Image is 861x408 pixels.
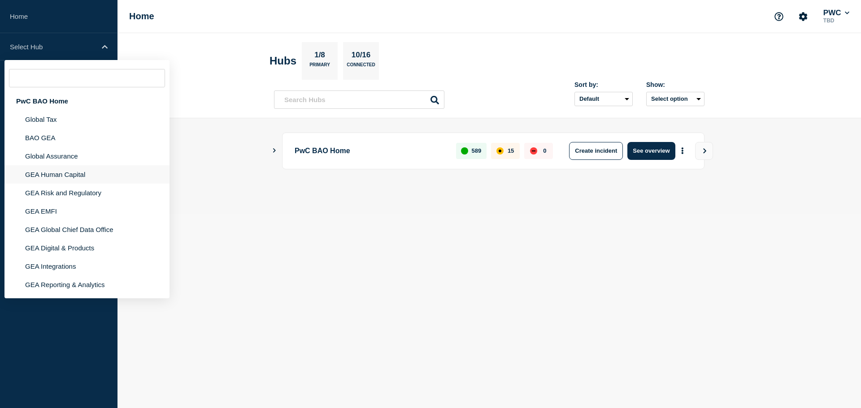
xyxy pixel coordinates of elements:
[4,202,170,220] li: GEA EMFI
[627,142,675,160] button: See overview
[4,110,170,129] li: Global Tax
[646,81,704,88] div: Show:
[309,62,330,72] p: Primary
[569,142,623,160] button: Create incident
[496,147,504,155] div: affected
[4,147,170,165] li: Global Assurance
[295,142,446,160] p: PwC BAO Home
[695,142,713,160] button: View
[10,43,96,51] p: Select Hub
[677,142,688,159] button: More actions
[461,147,468,155] div: up
[348,51,374,62] p: 10/16
[4,257,170,275] li: GEA Integrations
[311,51,329,62] p: 1/8
[822,9,851,17] button: PWC
[4,165,170,184] li: GEA Human Capital
[347,62,375,72] p: Connected
[822,17,851,24] p: TBD
[4,220,170,239] li: GEA Global Chief Data Office
[530,147,537,155] div: down
[274,90,444,109] input: Search Hubs
[270,55,296,67] h2: Hubs
[574,81,633,88] div: Sort by:
[508,147,514,154] p: 15
[4,184,170,202] li: GEA Risk and Regulatory
[646,92,704,106] button: Select option
[272,147,277,154] button: Show Connected Hubs
[574,92,633,106] select: Sort by
[4,129,170,147] li: BAO GEA
[472,147,482,154] p: 589
[129,11,154,21] h1: Home
[4,239,170,257] li: GEA Digital & Products
[543,147,546,154] p: 0
[794,7,813,26] button: Account settings
[4,275,170,294] li: GEA Reporting & Analytics
[770,7,788,26] button: Support
[4,92,170,110] div: PwC BAO Home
